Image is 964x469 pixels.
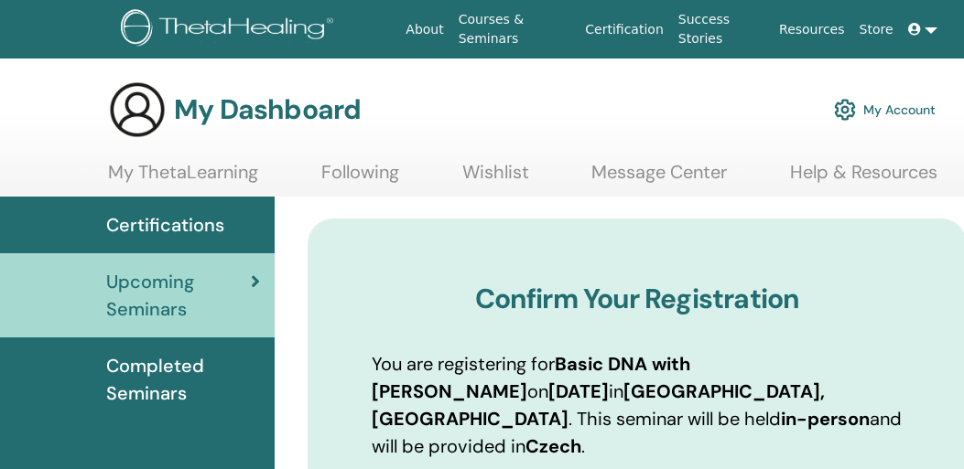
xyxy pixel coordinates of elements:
[781,407,870,431] b: in-person
[106,211,224,239] span: Certifications
[121,9,340,50] img: logo.png
[372,350,903,460] p: You are registering for on in . This seminar will be held and will be provided in .
[108,161,258,197] a: My ThetaLearning
[591,161,727,197] a: Message Center
[834,94,856,125] img: cog.svg
[548,379,609,403] b: [DATE]
[106,268,251,323] span: Upcoming Seminars
[398,13,450,47] a: About
[525,434,581,458] b: Czech
[108,80,167,139] img: generic-user-icon.jpg
[772,13,852,47] a: Resources
[321,161,399,197] a: Following
[671,3,772,56] a: Success Stories
[790,161,937,197] a: Help & Resources
[174,93,361,126] h3: My Dashboard
[852,13,901,47] a: Store
[106,352,260,407] span: Completed Seminars
[834,90,936,130] a: My Account
[372,282,903,315] h3: Confirm Your Registration
[451,3,579,56] a: Courses & Seminars
[578,13,670,47] a: Certification
[462,161,529,197] a: Wishlist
